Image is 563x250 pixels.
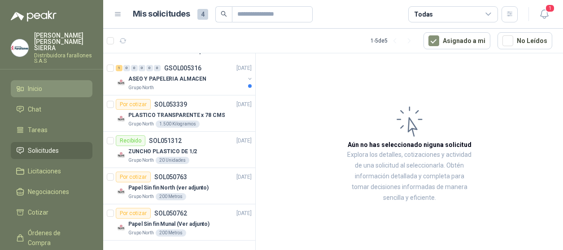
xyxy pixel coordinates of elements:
[131,65,138,71] div: 0
[154,210,187,216] p: SOL050762
[11,101,92,118] a: Chat
[28,207,48,217] span: Cotizar
[34,32,92,51] p: [PERSON_NAME] [PERSON_NAME] SIERRA
[414,9,433,19] div: Todas
[128,193,154,200] p: Grupo North
[28,166,61,176] span: Licitaciones
[123,65,130,71] div: 0
[116,135,145,146] div: Recibido
[164,65,201,71] p: GSOL005316
[11,204,92,221] a: Cotizar
[116,99,151,110] div: Por cotizar
[133,8,190,21] h1: Mis solicitudes
[116,186,127,197] img: Company Logo
[128,84,154,91] p: Grupo North
[371,34,416,48] div: 1 - 5 de 5
[146,65,153,71] div: 0
[34,53,92,64] p: Distribuidora farallones S.A.S
[154,101,187,108] p: SOL053339
[236,209,252,218] p: [DATE]
[11,39,28,56] img: Company Logo
[128,121,154,128] p: Grupo North
[498,32,552,49] button: No Leídos
[128,75,206,83] p: ASEO Y PAPELERIA ALMACEN
[28,146,59,155] span: Solicitudes
[116,65,122,71] div: 1
[11,163,92,180] a: Licitaciones
[116,222,127,233] img: Company Logo
[156,229,186,237] div: 200 Metros
[156,121,200,128] div: 1.500 Kilogramos
[545,4,555,13] span: 1
[423,32,490,49] button: Asignado a mi
[116,150,127,160] img: Company Logo
[28,125,48,135] span: Tareas
[348,140,471,150] h3: Aún no has seleccionado niguna solicitud
[236,64,252,73] p: [DATE]
[116,208,151,219] div: Por cotizar
[128,157,154,164] p: Grupo North
[103,132,255,168] a: RecibidoSOL051312[DATE] Company LogoZUNCHO PLASTICO DE 1/2Grupo North20 Unidades
[154,174,187,180] p: SOL050763
[128,229,154,237] p: Grupo North
[154,65,161,71] div: 0
[116,77,127,88] img: Company Logo
[11,183,92,200] a: Negociaciones
[128,111,225,120] p: PLASTICO TRANSPARENTE x 78 CMS
[536,6,552,22] button: 1
[11,142,92,159] a: Solicitudes
[11,11,57,22] img: Logo peakr
[236,100,252,109] p: [DATE]
[103,95,255,132] a: Por cotizarSOL053339[DATE] Company LogoPLASTICO TRANSPARENTE x 78 CMSGrupo North1.500 Kilogramos
[103,168,255,204] a: Por cotizarSOL050763[DATE] Company LogoPapel Sin fin North (ver adjunto)Grupo North200 Metros
[28,228,84,248] span: Órdenes de Compra
[116,172,151,182] div: Por cotizar
[197,9,208,20] span: 4
[128,184,209,192] p: Papel Sin fin North (ver adjunto)
[116,63,253,91] a: 1 0 0 0 0 0 GSOL005316[DATE] Company LogoASEO Y PAPELERIA ALMACENGrupo North
[28,104,41,114] span: Chat
[128,220,209,228] p: Papel Sin fin Munal (Ver adjunto)
[156,157,189,164] div: 20 Unidades
[236,173,252,181] p: [DATE]
[11,80,92,97] a: Inicio
[156,193,186,200] div: 200 Metros
[149,138,182,144] p: SOL051312
[28,84,42,94] span: Inicio
[103,204,255,241] a: Por cotizarSOL050762[DATE] Company LogoPapel Sin fin Munal (Ver adjunto)Grupo North200 Metros
[139,65,145,71] div: 0
[236,137,252,145] p: [DATE]
[221,11,227,17] span: search
[345,150,473,203] p: Explora los detalles, cotizaciones y actividad de una solicitud al seleccionarla. Obtén informaci...
[28,187,69,197] span: Negociaciones
[116,113,127,124] img: Company Logo
[11,121,92,138] a: Tareas
[128,147,197,156] p: ZUNCHO PLASTICO DE 1/2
